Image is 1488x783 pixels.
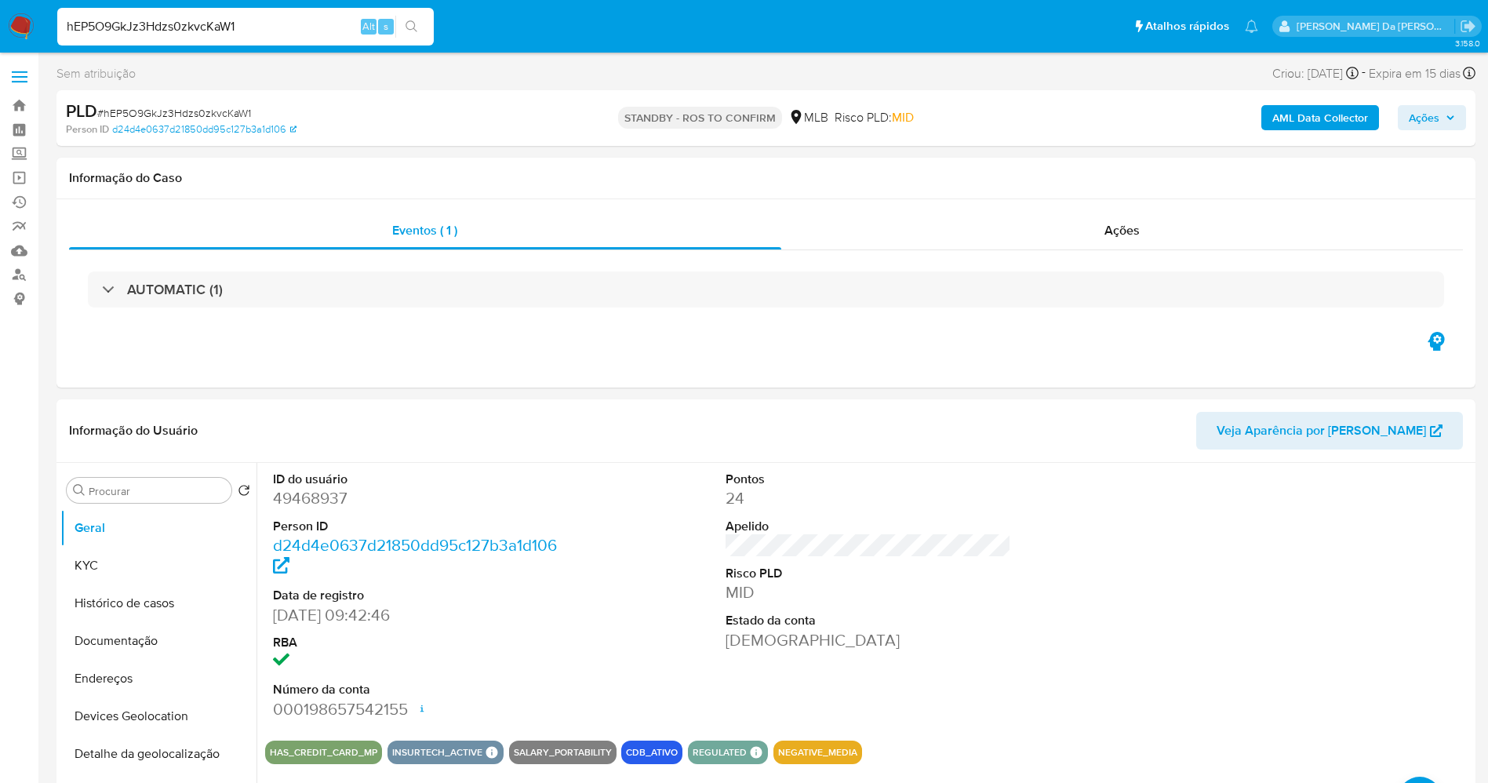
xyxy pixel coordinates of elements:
dd: [DATE] 09:42:46 [273,604,559,626]
span: Veja Aparência por [PERSON_NAME] [1217,412,1426,450]
a: Notificações [1245,20,1258,33]
h1: Informação do Usuário [69,423,198,439]
h1: Informação do Caso [69,170,1463,186]
h3: AUTOMATIC (1) [127,281,223,298]
span: Expira em 15 dias [1369,65,1461,82]
button: Procurar [73,484,85,497]
dt: Risco PLD [726,565,1012,582]
button: Detalhe da geolocalização [60,735,256,773]
div: AUTOMATIC (1) [88,271,1444,308]
dd: 24 [726,487,1012,509]
span: Atalhos rápidos [1145,18,1229,35]
button: Histórico de casos [60,585,256,622]
dt: Data de registro [273,587,559,604]
dt: RBA [273,634,559,651]
span: Risco PLD: [835,109,914,126]
button: Veja Aparência por [PERSON_NAME] [1196,412,1463,450]
dt: ID do usuário [273,471,559,488]
button: Ações [1398,105,1466,130]
button: Devices Geolocation [60,697,256,735]
a: d24d4e0637d21850dd95c127b3a1d106 [112,122,297,137]
b: Person ID [66,122,109,137]
button: search-icon [395,16,427,38]
dd: 49468937 [273,487,559,509]
span: Ações [1409,105,1439,130]
p: STANDBY - ROS TO CONFIRM [618,107,782,129]
b: AML Data Collector [1272,105,1368,130]
b: PLD [66,98,97,123]
button: Documentação [60,622,256,660]
button: AML Data Collector [1261,105,1379,130]
dd: MID [726,581,1012,603]
dt: Número da conta [273,681,559,698]
div: MLB [788,109,828,126]
button: Retornar ao pedido padrão [238,484,250,501]
span: # hEP5O9GkJz3Hdzs0zkvcKaW1 [97,105,251,121]
span: s [384,19,388,34]
dt: Pontos [726,471,1012,488]
span: Alt [362,19,375,34]
span: MID [892,108,914,126]
dt: Estado da conta [726,612,1012,629]
dt: Person ID [273,518,559,535]
dt: Apelido [726,518,1012,535]
span: - [1362,63,1366,84]
a: Sair [1460,18,1476,35]
button: Geral [60,509,256,547]
span: Ações [1104,221,1140,239]
button: KYC [60,547,256,585]
input: Pesquise usuários ou casos... [57,16,434,37]
input: Procurar [89,484,225,498]
p: patricia.varelo@mercadopago.com.br [1297,19,1455,34]
dd: 000198657542155 [273,698,559,720]
a: d24d4e0637d21850dd95c127b3a1d106 [273,534,557,578]
span: Eventos ( 1 ) [392,221,457,239]
dd: [DEMOGRAPHIC_DATA] [726,629,1012,651]
div: Criou: [DATE] [1272,63,1359,84]
button: Endereços [60,660,256,697]
span: Sem atribuição [56,65,136,82]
